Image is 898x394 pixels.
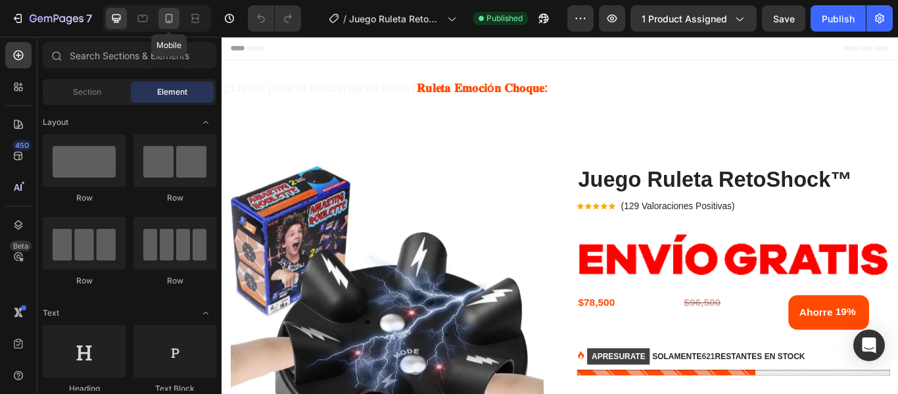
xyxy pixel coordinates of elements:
button: Save [762,5,805,32]
iframe: Design area [222,37,898,394]
div: Beta [10,241,32,251]
span: Save [773,13,795,24]
p: ¿Listos para la descarga de risas? [1,49,788,70]
div: 450 [12,140,32,151]
div: Row [43,192,126,204]
button: 7 [5,5,98,32]
span: / [343,12,346,26]
p: 7 [86,11,92,26]
span: emoción eléctrica para tu próxima fiesta” [381,52,651,67]
button: 1 product assigned [630,5,757,32]
div: $96,500 [538,301,656,319]
span: Toggle open [195,303,216,324]
mark: APRESURATE [426,363,499,382]
img: gempages_548821661219029783-2478b33b-c128-4f69-a7de-3b9eb176960f.gif [414,228,779,280]
div: Open Intercom Messenger [853,330,885,361]
div: Row [43,275,126,287]
p: SOLAMENTE RESTANTES EN STOCK [426,362,680,383]
div: Publish [822,12,855,26]
div: Undo/Redo [248,5,301,32]
div: Row [133,192,216,204]
span: Text [43,307,59,319]
span: Section [73,86,101,98]
div: $78,500 [414,301,532,319]
p: (129 Valoraciones Positivas) [465,189,598,205]
span: Juego Ruleta RetoShock™ [349,12,442,26]
span: Published [486,12,523,24]
span: Layout [43,116,68,128]
span: 1 product assigned [642,12,727,26]
div: 19% [714,312,740,330]
span: Toggle open [195,112,216,133]
h2: Juego Ruleta RetoShock™ [414,151,779,184]
span: 𝐑𝐮𝐥𝐞𝐭𝐚 𝐄𝐦𝐨𝐜𝐢ó𝐧 𝐂𝐡𝐨𝐪𝐮𝐞: [227,52,381,67]
button: Publish [811,5,866,32]
div: Ahorre [671,312,714,331]
span: 621 [559,367,575,378]
div: Row [133,275,216,287]
input: Search Sections & Elements [43,42,216,68]
span: Element [157,86,187,98]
